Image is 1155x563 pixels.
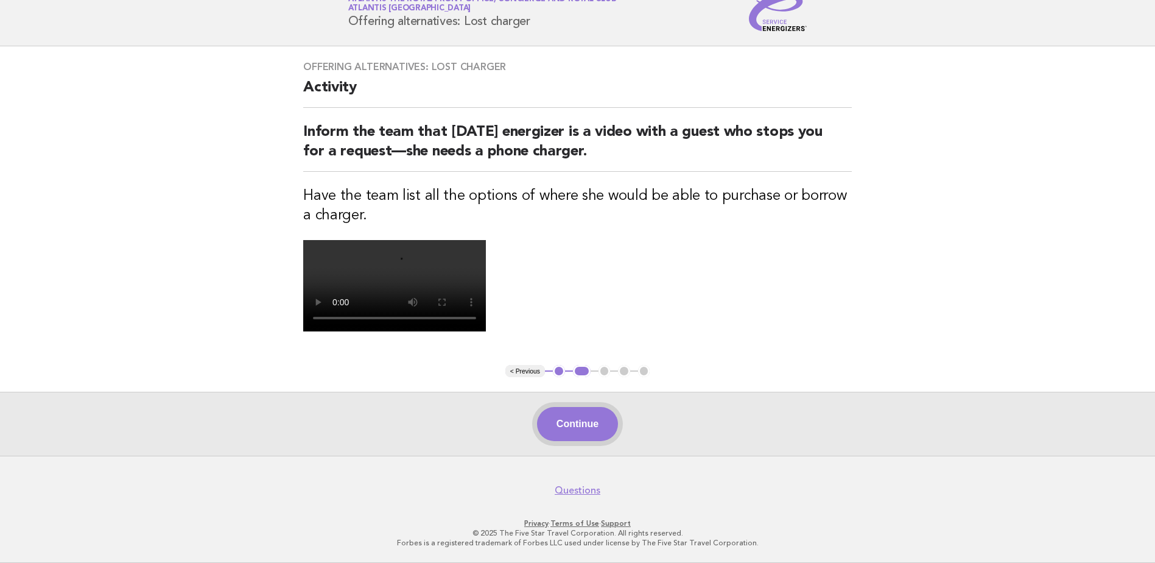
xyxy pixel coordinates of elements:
h2: Inform the team that [DATE] energizer is a video with a guest who stops you for a request—she nee... [303,122,852,172]
span: Atlantis [GEOGRAPHIC_DATA] [348,5,471,13]
button: 2 [573,365,591,377]
button: < Previous [505,365,545,377]
h2: Activity [303,78,852,108]
a: Privacy [524,519,549,528]
a: Questions [555,484,600,497]
p: © 2025 The Five Star Travel Corporation. All rights reserved. [205,528,950,538]
p: Forbes is a registered trademark of Forbes LLC used under license by The Five Star Travel Corpora... [205,538,950,548]
h3: Have the team list all the options of where she would be able to purchase or borrow a charger. [303,186,852,225]
a: Terms of Use [550,519,599,528]
button: Continue [537,407,618,441]
button: 1 [553,365,565,377]
h3: Offering alternatives: Lost charger [303,61,852,73]
a: Support [601,519,631,528]
p: · · [205,519,950,528]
